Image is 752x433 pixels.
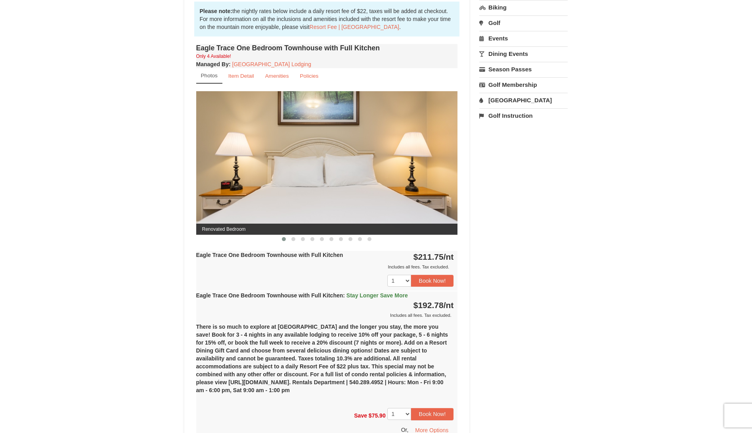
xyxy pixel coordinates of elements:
[196,319,458,404] div: There is so much to explore at [GEOGRAPHIC_DATA] and the longer you stay, the more you save! Book...
[200,8,232,14] strong: Please note:
[196,224,458,235] span: Renovated Bedroom
[444,252,454,261] span: /nt
[196,61,229,67] span: Managed By
[196,252,343,258] strong: Eagle Trace One Bedroom Townhouse with Full Kitchen
[201,73,218,79] small: Photos
[194,2,460,36] div: the nightly rates below include a daily resort fee of $22, taxes will be added at checkout. For m...
[354,412,367,419] span: Save
[479,77,568,92] a: Golf Membership
[196,263,454,271] div: Includes all fees. Tax excluded.
[343,292,345,299] span: :
[444,301,454,310] span: /nt
[346,292,408,299] span: Stay Longer Save More
[479,31,568,46] a: Events
[401,426,409,433] span: Or,
[196,311,454,319] div: Includes all fees. Tax excluded.
[196,61,231,67] strong: :
[479,108,568,123] a: Golf Instruction
[196,54,231,59] small: Only 4 Available!
[196,68,222,84] a: Photos
[479,93,568,107] a: [GEOGRAPHIC_DATA]
[196,91,458,234] img: Renovated Bedroom
[260,68,294,84] a: Amenities
[479,46,568,61] a: Dining Events
[232,61,311,67] a: [GEOGRAPHIC_DATA] Lodging
[300,73,318,79] small: Policies
[479,62,568,77] a: Season Passes
[479,15,568,30] a: Golf
[310,24,399,30] a: Resort Fee | [GEOGRAPHIC_DATA]
[228,73,254,79] small: Item Detail
[369,412,386,419] span: $75.90
[411,408,454,420] button: Book Now!
[411,275,454,287] button: Book Now!
[413,301,444,310] span: $192.78
[413,252,454,261] strong: $211.75
[265,73,289,79] small: Amenities
[223,68,259,84] a: Item Detail
[196,44,458,52] h4: Eagle Trace One Bedroom Townhouse with Full Kitchen
[196,292,408,299] strong: Eagle Trace One Bedroom Townhouse with Full Kitchen
[295,68,323,84] a: Policies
